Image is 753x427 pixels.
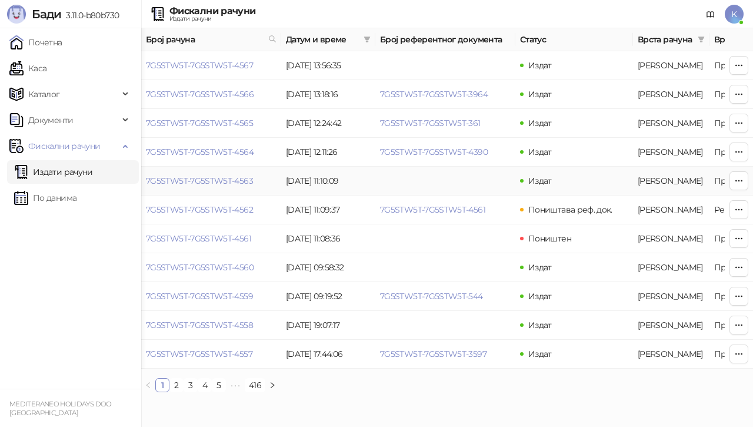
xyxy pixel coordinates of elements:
[281,224,375,253] td: [DATE] 11:08:36
[725,5,744,24] span: K
[701,5,720,24] a: Документација
[364,36,371,43] span: filter
[169,16,255,22] div: Издати рачуни
[28,108,73,132] span: Документи
[14,160,93,184] a: Издати рачуни
[286,33,359,46] span: Датум и време
[281,109,375,138] td: [DATE] 12:24:42
[169,378,184,392] li: 2
[528,349,552,359] span: Издат
[528,262,552,273] span: Издат
[9,57,46,80] a: Каса
[28,134,100,158] span: Фискални рачуни
[633,167,709,196] td: Аванс
[146,233,251,244] a: 7G5STW5T-7G5STW5T-4561
[141,109,281,138] td: 7G5STW5T-7G5STW5T-4565
[695,31,707,48] span: filter
[281,311,375,340] td: [DATE] 19:07:17
[141,138,281,167] td: 7G5STW5T-7G5STW5T-4564
[146,176,253,186] a: 7G5STW5T-7G5STW5T-4563
[198,378,212,392] li: 4
[633,282,709,311] td: Аванс
[380,291,483,302] a: 7G5STW5T-7G5STW5T-544
[528,176,552,186] span: Издат
[156,379,169,392] a: 1
[633,224,709,253] td: Аванс
[141,28,281,51] th: Број рачуна
[155,378,169,392] li: 1
[146,349,252,359] a: 7G5STW5T-7G5STW5T-4557
[226,378,245,392] li: Следећих 5 Страна
[146,33,264,46] span: Број рачуна
[146,320,253,330] a: 7G5STW5T-7G5STW5T-4558
[146,291,253,302] a: 7G5STW5T-7G5STW5T-4559
[380,89,488,100] a: 7G5STW5T-7G5STW5T-3964
[281,340,375,369] td: [DATE] 17:44:06
[141,167,281,196] td: 7G5STW5T-7G5STW5T-4563
[28,82,60,106] span: Каталог
[141,196,281,224] td: 7G5STW5T-7G5STW5T-4562
[212,379,225,392] a: 5
[141,80,281,109] td: 7G5STW5T-7G5STW5T-4566
[141,51,281,80] td: 7G5STW5T-7G5STW5T-4567
[281,196,375,224] td: [DATE] 11:09:37
[633,51,709,80] td: Аванс
[184,379,197,392] a: 3
[169,6,255,16] div: Фискални рачуни
[146,118,253,128] a: 7G5STW5T-7G5STW5T-4565
[380,118,481,128] a: 7G5STW5T-7G5STW5T-361
[528,204,612,215] span: Поништава реф. док.
[380,204,485,215] a: 7G5STW5T-7G5STW5T-4561
[633,28,709,51] th: Врста рачуна
[633,109,709,138] td: Аванс
[528,89,552,100] span: Издат
[146,204,253,215] a: 7G5STW5T-7G5STW5T-4562
[638,33,693,46] span: Врста рачуна
[361,31,373,48] span: filter
[528,147,552,157] span: Издат
[281,80,375,109] td: [DATE] 13:18:16
[380,147,488,157] a: 7G5STW5T-7G5STW5T-4390
[61,10,119,21] span: 3.11.0-b80b730
[146,60,253,71] a: 7G5STW5T-7G5STW5T-4567
[245,379,265,392] a: 416
[633,80,709,109] td: Аванс
[265,378,279,392] button: right
[528,60,552,71] span: Издат
[184,378,198,392] li: 3
[633,253,709,282] td: Аванс
[281,51,375,80] td: [DATE] 13:56:35
[269,382,276,389] span: right
[141,282,281,311] td: 7G5STW5T-7G5STW5T-4559
[170,379,183,392] a: 2
[265,378,279,392] li: Следећа страна
[281,138,375,167] td: [DATE] 12:11:26
[528,320,552,330] span: Издат
[528,233,571,244] span: Поништен
[633,196,709,224] td: Аванс
[198,379,211,392] a: 4
[145,382,152,389] span: left
[9,400,112,417] small: MEDITERANEO HOLIDAYS DOO [GEOGRAPHIC_DATA]
[146,262,254,273] a: 7G5STW5T-7G5STW5T-4560
[141,378,155,392] li: Претходна страна
[146,89,254,100] a: 7G5STW5T-7G5STW5T-4566
[141,378,155,392] button: left
[528,291,552,302] span: Издат
[226,378,245,392] span: •••
[212,378,226,392] li: 5
[32,7,61,21] span: Бади
[141,224,281,253] td: 7G5STW5T-7G5STW5T-4561
[698,36,705,43] span: filter
[633,138,709,167] td: Аванс
[141,311,281,340] td: 7G5STW5T-7G5STW5T-4558
[375,28,515,51] th: Број референтног документа
[515,28,633,51] th: Статус
[633,340,709,369] td: Аванс
[146,147,254,157] a: 7G5STW5T-7G5STW5T-4564
[281,167,375,196] td: [DATE] 11:10:09
[9,31,62,54] a: Почетна
[380,349,487,359] a: 7G5STW5T-7G5STW5T-3597
[245,378,265,392] li: 416
[141,253,281,282] td: 7G5STW5T-7G5STW5T-4560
